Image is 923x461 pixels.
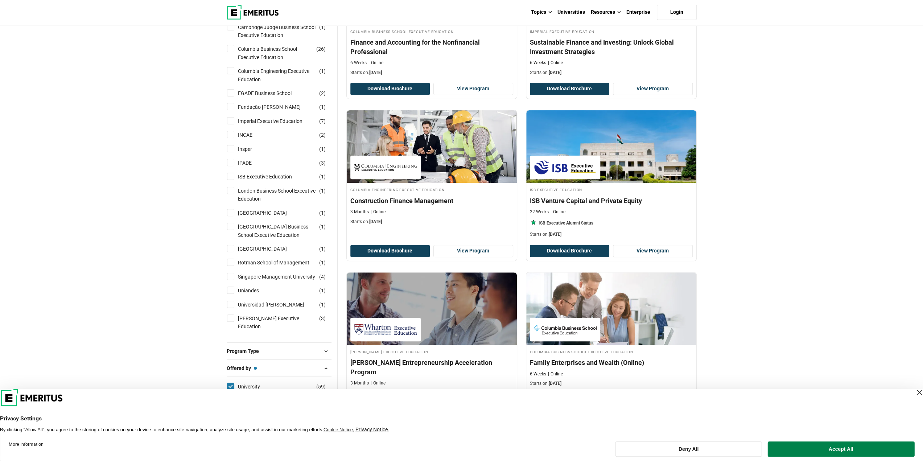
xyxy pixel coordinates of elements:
[433,245,513,257] a: View Program
[347,272,517,390] a: Entrepreneurship Course by Wharton Executive Education - Wharton Executive Education [PERSON_NAME...
[321,118,324,124] span: 7
[321,274,324,280] span: 4
[530,28,693,34] h4: Imperial Executive Education
[549,70,561,75] span: [DATE]
[227,363,331,374] button: Offered by
[526,272,696,345] img: Family Enterprises and Wealth (Online) | Online Finance Course
[321,104,324,110] span: 1
[350,196,513,205] h4: Construction Finance Management
[433,83,513,95] a: View Program
[613,83,693,95] a: View Program
[227,364,257,372] span: Offered by
[530,186,693,193] h4: ISB Executive Education
[530,380,693,387] p: Starts on:
[319,314,326,322] span: ( )
[533,321,597,338] img: Columbia Business School Executive Education
[319,173,326,181] span: ( )
[316,383,326,391] span: ( )
[238,301,319,309] a: Universidad [PERSON_NAME]
[350,358,513,376] h4: [PERSON_NAME] Entrepreneurship Acceleration Program
[238,103,315,111] a: Fundação [PERSON_NAME]
[321,316,324,321] span: 3
[319,23,326,31] span: ( )
[319,89,326,97] span: ( )
[350,28,513,34] h4: Columbia Business School Executive Education
[368,60,383,66] p: Online
[613,245,693,257] a: View Program
[238,187,330,203] a: London Business School Executive Education
[321,24,324,30] span: 1
[371,209,386,215] p: Online
[539,220,593,226] p: ISB Executive Alumni Status
[657,5,697,20] a: Login
[238,23,330,40] a: Cambridge Judge Business School Executive Education
[371,380,386,386] p: Online
[319,117,326,125] span: ( )
[227,347,265,355] span: Program Type
[530,231,693,238] p: Starts on:
[369,219,382,224] span: [DATE]
[319,145,326,153] span: ( )
[227,346,331,357] button: Program Type
[321,302,324,308] span: 1
[530,70,693,76] p: Starts on:
[530,38,693,56] h4: Sustainable Finance and Investing: Unlock Global Investment Strategies
[533,159,597,176] img: ISB Executive Education
[238,89,306,97] a: EGADE Business School
[321,288,324,293] span: 1
[530,358,693,367] h4: Family Enterprises and Wealth (Online)
[238,159,266,167] a: IPADE
[321,68,324,74] span: 1
[548,60,563,66] p: Online
[350,245,430,257] button: Download Brochure
[238,209,301,217] a: [GEOGRAPHIC_DATA]
[238,173,306,181] a: ISB Executive Education
[321,90,324,96] span: 2
[238,245,301,253] a: [GEOGRAPHIC_DATA]
[549,381,561,386] span: [DATE]
[347,272,517,345] img: Wharton Entrepreneurship Acceleration Program | Online Entrepreneurship Course
[238,273,330,281] a: Singapore Management University
[321,210,324,216] span: 1
[319,259,326,267] span: ( )
[350,186,513,193] h4: Columbia Engineering Executive Education
[238,145,267,153] a: Insper
[318,384,324,390] span: 59
[319,131,326,139] span: ( )
[530,371,546,377] p: 6 Weeks
[321,174,324,180] span: 1
[238,287,273,295] a: Uniandes
[530,209,549,215] p: 22 Weeks
[318,46,324,52] span: 26
[347,110,517,183] img: Construction Finance Management | Online Finance Course
[238,45,330,61] a: Columbia Business School Executive Education
[238,259,324,267] a: Rotman School of Management
[321,246,324,252] span: 1
[548,371,563,377] p: Online
[319,223,326,231] span: ( )
[238,383,275,391] a: University
[526,110,696,241] a: Finance Course by ISB Executive Education - September 27, 2025 ISB Executive Education ISB Execut...
[530,196,693,205] h4: ISB Venture Capital and Private Equity
[321,146,324,152] span: 1
[347,110,517,229] a: Finance Course by Columbia Engineering Executive Education - November 20, 2025 Columbia Engineeri...
[369,70,382,75] span: [DATE]
[350,209,369,215] p: 3 Months
[319,301,326,309] span: ( )
[530,60,546,66] p: 6 Weeks
[319,209,326,217] span: ( )
[321,224,324,230] span: 1
[238,314,330,331] a: [PERSON_NAME] Executive Education
[319,103,326,111] span: ( )
[319,287,326,295] span: ( )
[530,83,610,95] button: Download Brochure
[350,70,513,76] p: Starts on:
[350,60,367,66] p: 6 Weeks
[238,117,317,125] a: Imperial Executive Education
[321,188,324,194] span: 1
[319,245,326,253] span: ( )
[321,132,324,138] span: 2
[319,187,326,195] span: ( )
[238,131,267,139] a: INCAE
[530,349,693,355] h4: Columbia Business School Executive Education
